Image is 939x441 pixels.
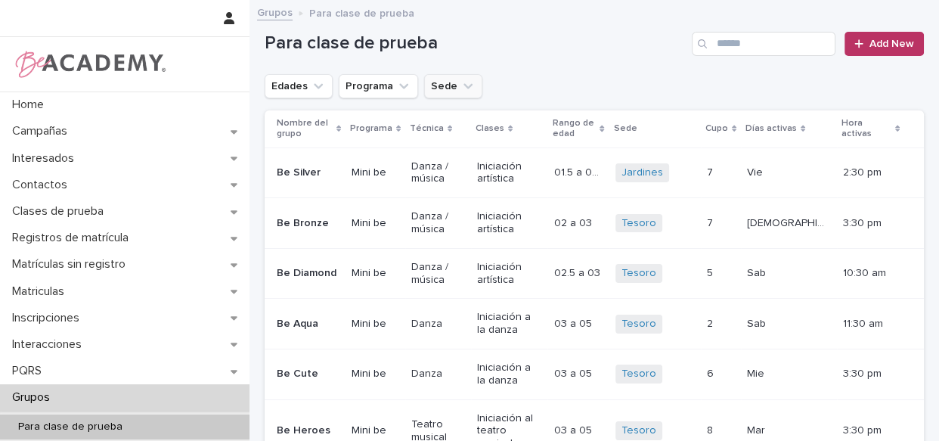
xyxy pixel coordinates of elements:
[352,318,399,331] p: Mini be
[843,424,900,437] p: 3:30 pm
[477,160,541,186] p: Iniciación artística
[352,166,399,179] p: Mini be
[621,424,656,437] a: Tesoro
[411,368,465,380] p: Danza
[12,49,167,79] img: WPrjXfSUmiLcdUfaYY4Q
[265,74,333,98] button: Edades
[747,214,834,230] p: [DEMOGRAPHIC_DATA]
[411,261,465,287] p: Danza / música
[553,163,606,179] p: 01.5 a 02.5
[869,39,914,49] span: Add New
[265,148,924,198] tr: Be SilverMini beDanza / músicaIniciación artística01.5 a 02.501.5 a 02.5 Jardines 77 VieVie 2:30 pm
[6,311,91,325] p: Inscripciones
[843,166,900,179] p: 2:30 pm
[6,284,76,299] p: Matriculas
[6,178,79,192] p: Contactos
[6,390,62,405] p: Grupos
[265,349,924,399] tr: Be CuteMini beDanzaIniciación a la danza03 a 0503 a 05 Tesoro 66 MieMie 3:30 pm
[843,368,900,380] p: 3:30 pm
[277,115,333,143] p: Nombre del grupo
[844,32,924,56] a: Add New
[745,120,797,137] p: Días activas
[747,365,767,380] p: Mie
[424,74,482,98] button: Sede
[621,166,663,179] a: Jardines
[352,368,399,380] p: Mini be
[553,421,594,437] p: 03 a 05
[747,315,769,331] p: Sab
[6,98,56,112] p: Home
[707,214,716,230] p: 7
[707,365,717,380] p: 6
[621,368,656,380] a: Tesoro
[705,120,728,137] p: Cupo
[477,261,541,287] p: Iniciación artística
[692,32,835,56] input: Search
[309,4,414,20] p: Para clase de prueba
[265,33,686,54] h1: Para clase de prueba
[553,315,594,331] p: 03 a 05
[265,198,924,249] tr: Be BronzeMini beDanza / músicaIniciación artística02 a 0302 a 03 Tesoro 77 [DEMOGRAPHIC_DATA][DEM...
[707,163,716,179] p: 7
[553,264,603,280] p: 02.5 a 03
[277,267,339,280] p: Be Diamond
[352,267,399,280] p: Mini be
[476,120,504,137] p: Clases
[277,217,339,230] p: Be Bronze
[747,421,768,437] p: Mar
[747,264,769,280] p: Sab
[707,421,716,437] p: 8
[265,248,924,299] tr: Be DiamondMini beDanza / músicaIniciación artística02.5 a 0302.5 a 03 Tesoro 55 SabSab 10:30 am
[6,124,79,138] p: Campañas
[621,267,656,280] a: Tesoro
[6,204,116,219] p: Clases de prueba
[339,74,418,98] button: Programa
[707,315,716,331] p: 2
[6,421,135,433] p: Para clase de prueba
[6,231,141,245] p: Registros de matrícula
[747,163,766,179] p: Vie
[277,424,339,437] p: Be Heroes
[6,364,54,378] p: PQRS
[410,120,444,137] p: Técnica
[552,115,596,143] p: Rango de edad
[265,299,924,349] tr: Be AquaMini beDanzaIniciación a la danza03 a 0503 a 05 Tesoro 22 SabSab 11:30 am
[6,151,86,166] p: Interesados
[350,120,392,137] p: Programa
[6,337,94,352] p: Interacciones
[277,368,339,380] p: Be Cute
[477,311,541,337] p: Iniciación a la danza
[257,3,293,20] a: Grupos
[843,217,900,230] p: 3:30 pm
[411,160,465,186] p: Danza / música
[352,217,399,230] p: Mini be
[553,365,594,380] p: 03 a 05
[614,120,637,137] p: Sede
[843,267,900,280] p: 10:30 am
[411,318,465,331] p: Danza
[621,217,656,230] a: Tesoro
[277,166,339,179] p: Be Silver
[411,210,465,236] p: Danza / música
[621,318,656,331] a: Tesoro
[553,214,594,230] p: 02 a 03
[352,424,399,437] p: Mini be
[277,318,339,331] p: Be Aqua
[477,362,541,387] p: Iniciación a la danza
[843,318,900,331] p: 11:30 am
[707,264,716,280] p: 5
[841,115,891,143] p: Hora activas
[477,210,541,236] p: Iniciación artística
[6,257,138,272] p: Matrículas sin registro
